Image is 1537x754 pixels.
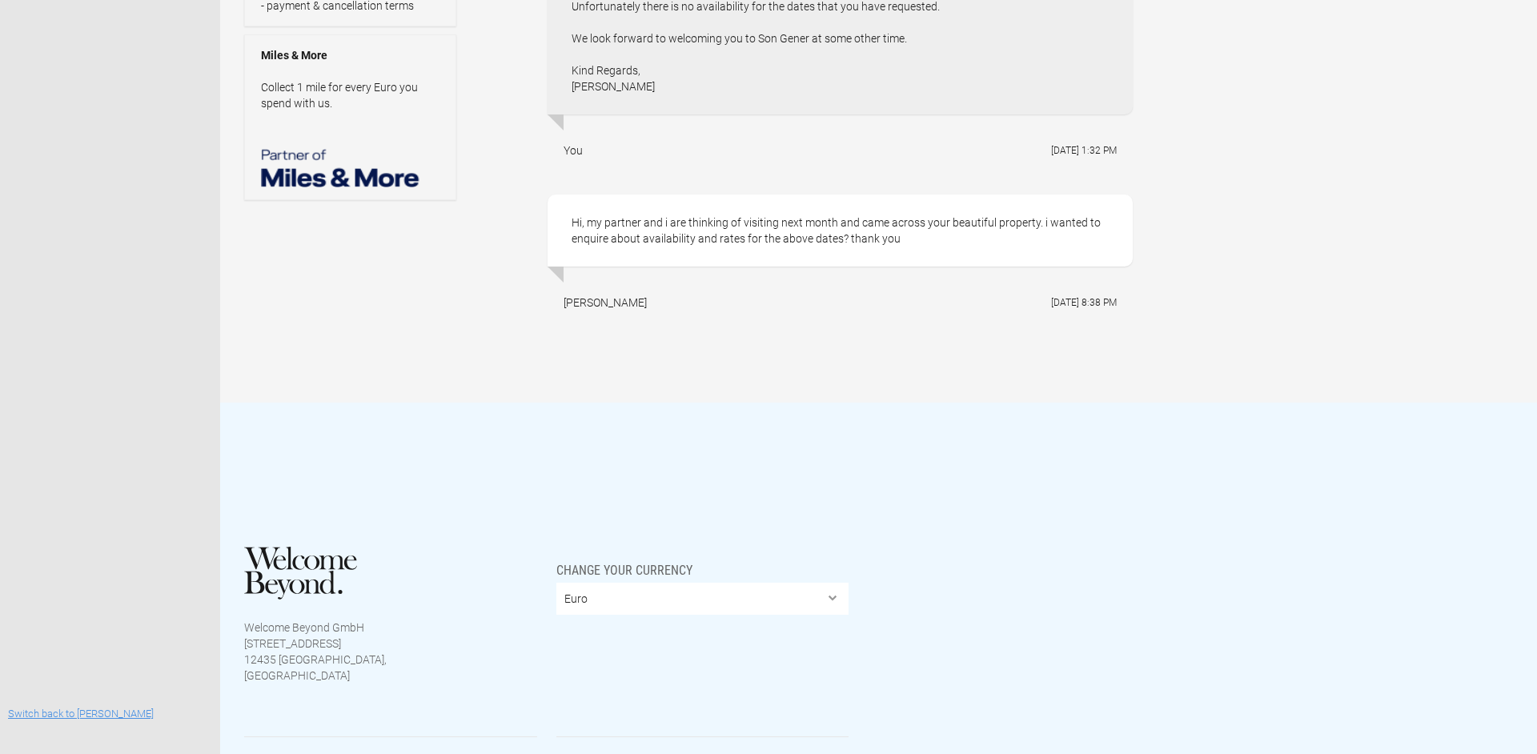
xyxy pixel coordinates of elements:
[261,79,439,187] p: Collect 1 mile for every Euro you spend with us.
[564,142,583,158] div: You
[1051,297,1117,308] flynt-date-display: [DATE] 8:38 PM
[548,195,1133,267] div: Hi, my partner and i are thinking of visiting next month and came across your beautiful property....
[556,547,692,579] span: Change your currency
[244,620,387,684] p: Welcome Beyond GmbH [STREET_ADDRESS] 12435 [GEOGRAPHIC_DATA], [GEOGRAPHIC_DATA]
[556,583,849,615] select: Change your currency
[261,47,439,63] strong: Miles & More
[8,708,154,720] a: Switch back to [PERSON_NAME]
[1051,145,1117,156] flynt-date-display: [DATE] 1:32 PM
[261,147,421,187] img: Miles & More
[564,295,647,311] div: [PERSON_NAME]
[244,547,357,600] img: Welcome Beyond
